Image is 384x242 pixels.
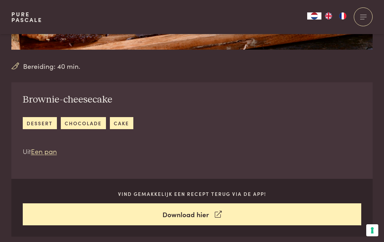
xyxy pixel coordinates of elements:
p: Vind gemakkelijk een recept terug via de app! [23,190,362,198]
a: chocolade [61,117,106,129]
a: EN [321,12,336,20]
ul: Language list [321,12,350,20]
a: FR [336,12,350,20]
a: NL [307,12,321,20]
h2: Brownie-cheesecake [23,94,133,106]
p: Uit [23,146,133,156]
div: Language [307,12,321,20]
aside: Language selected: Nederlands [307,12,350,20]
button: Uw voorkeuren voor toestemming voor trackingtechnologieën [366,224,378,236]
a: cake [110,117,133,129]
span: Bereiding: 40 min. [23,61,80,71]
a: Download hier [23,203,362,226]
a: Een pan [31,146,57,156]
a: PurePascale [11,11,42,23]
a: dessert [23,117,57,129]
